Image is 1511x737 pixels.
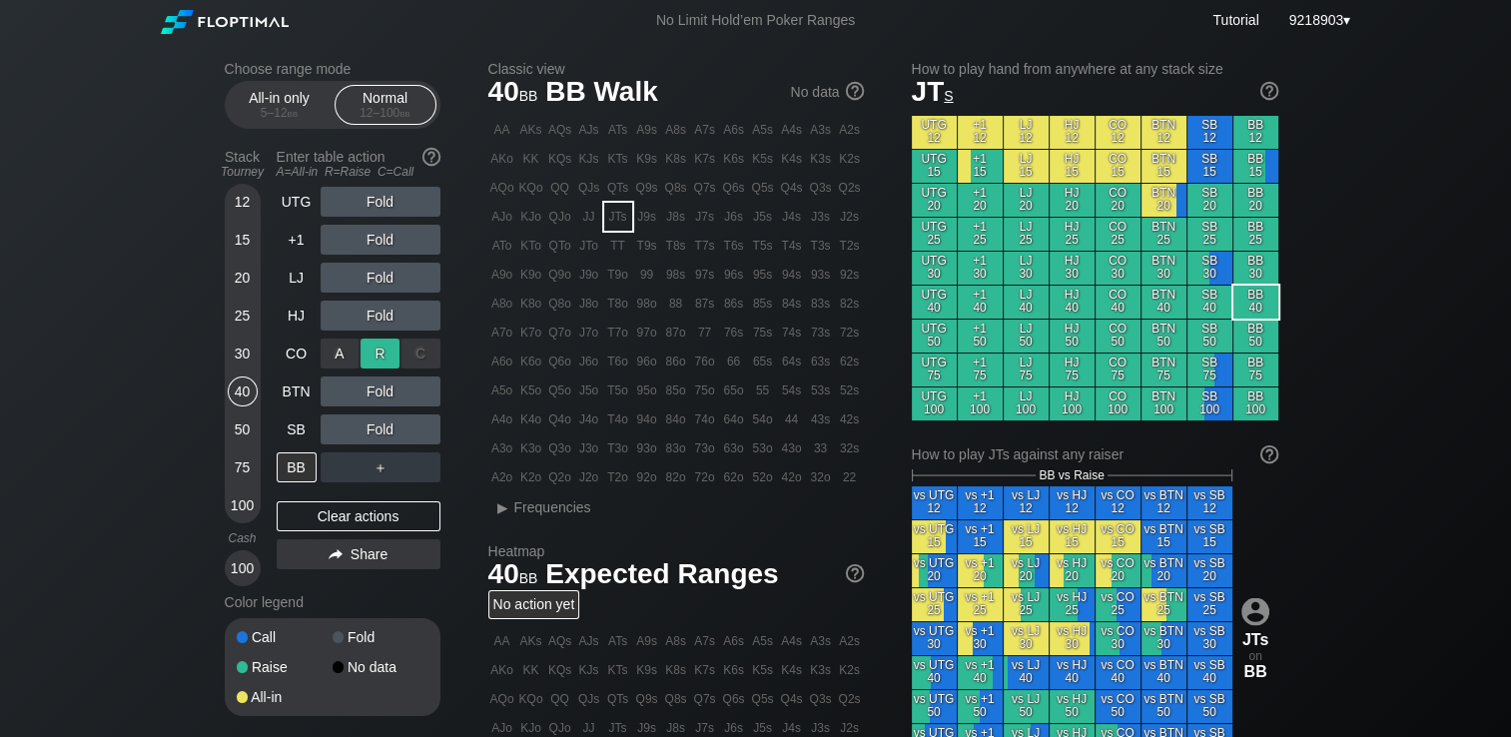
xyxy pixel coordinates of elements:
div: A6o [488,348,516,375]
div: 12 – 100 [344,106,427,120]
div: 75s [749,319,777,347]
div: T9s [633,232,661,260]
div: 92s [836,261,864,289]
div: 95o [633,376,661,404]
div: BTN 20 [1141,184,1186,217]
div: A [321,339,360,368]
div: K6o [517,348,545,375]
div: K4o [517,405,545,433]
div: SB 100 [1187,387,1232,420]
div: A8o [488,290,516,318]
div: J9s [633,203,661,231]
div: 54s [778,376,806,404]
div: 64o [720,405,748,433]
div: A9o [488,261,516,289]
div: BB 12 [1233,116,1278,149]
div: 5 – 12 [238,106,322,120]
img: help.32db89a4.svg [844,80,866,102]
div: Q2s [836,174,864,202]
div: CO 25 [1096,218,1140,251]
div: 54o [749,405,777,433]
div: LJ 12 [1004,116,1049,149]
div: BB 50 [1233,320,1278,353]
img: help.32db89a4.svg [1258,443,1280,465]
div: K6s [720,145,748,173]
div: Q4o [546,405,574,433]
div: R [361,339,399,368]
div: BB 30 [1233,252,1278,285]
div: K9o [517,261,545,289]
div: HJ 30 [1050,252,1095,285]
div: 50 [228,414,258,444]
div: K4s [778,145,806,173]
div: AKs [517,116,545,144]
div: JTo [575,232,603,260]
div: 85o [662,376,690,404]
div: J6s [720,203,748,231]
div: 95s [749,261,777,289]
div: 87s [691,290,719,318]
div: Fold [321,301,440,331]
div: UTG 12 [912,116,957,149]
div: Fold [321,339,440,368]
div: J3o [575,434,603,462]
div: 40 [228,376,258,406]
div: CO 30 [1096,252,1140,285]
div: KQs [546,145,574,173]
div: ATs [604,116,632,144]
div: 88 [662,290,690,318]
div: 52s [836,376,864,404]
div: 83s [807,290,835,318]
div: BB 15 [1233,150,1278,183]
div: T3s [807,232,835,260]
div: K7s [691,145,719,173]
div: 77 [691,319,719,347]
div: BB 75 [1233,354,1278,386]
div: Q9o [546,261,574,289]
div: LJ [277,263,317,293]
div: 97o [633,319,661,347]
div: 98o [633,290,661,318]
div: Tourney [217,165,269,179]
div: HJ 12 [1050,116,1095,149]
a: Tutorial [1212,12,1258,28]
div: J2s [836,203,864,231]
div: 62s [836,348,864,375]
div: Q3s [807,174,835,202]
div: K2o [517,463,545,491]
div: 25 [228,301,258,331]
div: BTN 40 [1141,286,1186,319]
div: UTG [277,187,317,217]
div: 65s [749,348,777,375]
div: BTN [277,376,317,406]
div: QTs [604,174,632,202]
div: +1 100 [958,387,1003,420]
div: UTG 40 [912,286,957,319]
span: bb [399,106,410,120]
div: 84o [662,405,690,433]
div: AJo [488,203,516,231]
div: ATo [488,232,516,260]
div: 65o [720,376,748,404]
div: Fold [321,263,440,293]
div: CO 100 [1096,387,1140,420]
div: A4o [488,405,516,433]
div: 12 [228,187,258,217]
div: BTN 25 [1141,218,1186,251]
div: ▾ [1284,9,1353,31]
div: UTG 30 [912,252,957,285]
div: ＋ [321,452,440,482]
div: J8s [662,203,690,231]
div: SB 20 [1187,184,1232,217]
div: HJ 50 [1050,320,1095,353]
div: KJs [575,145,603,173]
div: Q9s [633,174,661,202]
div: BB 25 [1233,218,1278,251]
div: UTG 100 [912,387,957,420]
img: Floptimal logo [161,10,289,34]
div: BTN 12 [1141,116,1186,149]
div: CO 12 [1096,116,1140,149]
div: K5s [749,145,777,173]
div: T8o [604,290,632,318]
div: Q5s [749,174,777,202]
